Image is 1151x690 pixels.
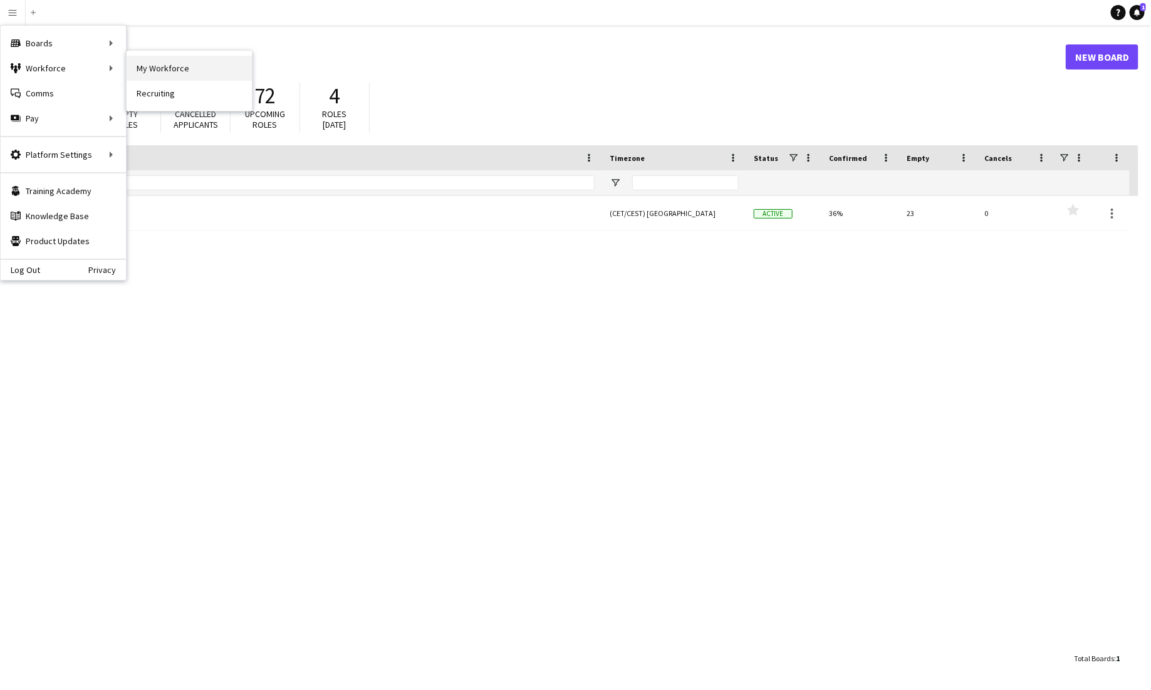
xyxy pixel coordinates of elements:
[1130,5,1145,20] a: 1
[29,196,595,231] a: Main Board
[1,106,126,131] div: Pay
[1140,3,1146,11] span: 1
[127,56,252,81] a: My Workforce
[52,175,595,190] input: Board name Filter Input
[22,48,1066,66] h1: Boards
[1074,646,1120,671] div: :
[1,203,126,229] a: Knowledge Base
[754,153,778,163] span: Status
[907,153,929,163] span: Empty
[330,82,340,110] span: 4
[245,108,285,130] span: Upcoming roles
[1,265,40,275] a: Log Out
[323,108,347,130] span: Roles [DATE]
[754,209,793,219] span: Active
[127,81,252,106] a: Recruiting
[1,56,126,81] div: Workforce
[254,82,276,110] span: 72
[632,175,739,190] input: Timezone Filter Input
[610,177,621,188] button: Open Filter Menu
[174,108,218,130] span: Cancelled applicants
[829,153,867,163] span: Confirmed
[1,142,126,167] div: Platform Settings
[1074,654,1114,663] span: Total Boards
[602,196,746,230] div: (CET/CEST) [GEOGRAPHIC_DATA]
[821,196,899,230] div: 36%
[1,178,126,203] a: Training Academy
[1,81,126,106] a: Comms
[1,229,126,254] a: Product Updates
[1,31,126,56] div: Boards
[1066,44,1138,70] a: New Board
[899,196,977,230] div: 23
[977,196,1055,230] div: 0
[88,265,126,275] a: Privacy
[1116,654,1120,663] span: 1
[610,153,645,163] span: Timezone
[984,153,1012,163] span: Cancels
